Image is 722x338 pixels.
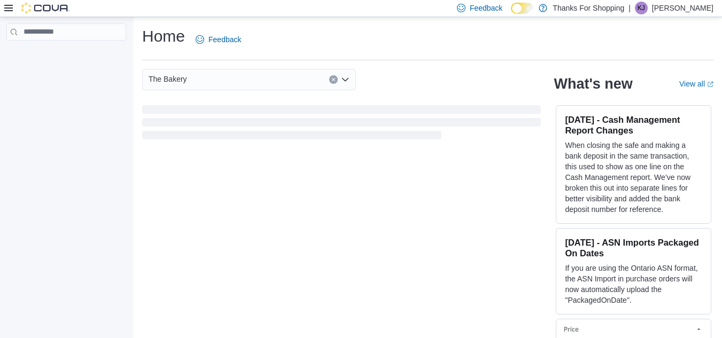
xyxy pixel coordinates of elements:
nav: Complex example [6,43,126,68]
h2: What's new [554,75,632,92]
input: Dark Mode [511,3,533,14]
button: Open list of options [341,75,350,84]
span: Feedback [470,3,502,13]
h3: [DATE] - ASN Imports Packaged On Dates [565,237,702,258]
span: Loading [142,107,541,142]
svg: External link [707,81,713,88]
h1: Home [142,26,185,47]
p: | [628,2,631,14]
button: Clear input [329,75,338,84]
img: Cova [21,3,69,13]
p: Thanks For Shopping [553,2,624,14]
span: The Bakery [149,73,187,85]
p: [PERSON_NAME] [652,2,713,14]
p: When closing the safe and making a bank deposit in the same transaction, this used to show as one... [565,140,702,215]
div: Khari Jones-Morrissette [635,2,648,14]
a: Feedback [191,29,245,50]
a: View allExternal link [679,80,713,88]
h3: [DATE] - Cash Management Report Changes [565,114,702,136]
p: If you are using the Ontario ASN format, the ASN Import in purchase orders will now automatically... [565,263,702,305]
span: KJ [638,2,645,14]
span: Feedback [208,34,241,45]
